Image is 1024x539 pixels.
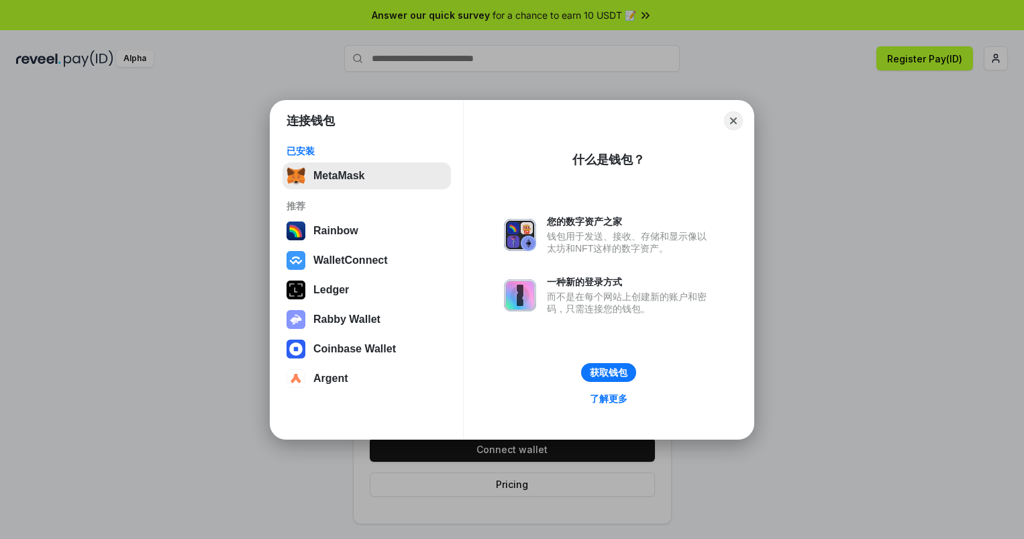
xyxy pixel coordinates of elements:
a: 了解更多 [582,390,635,407]
div: Rabby Wallet [313,313,380,326]
img: svg+xml,%3Csvg%20xmlns%3D%22http%3A%2F%2Fwww.w3.org%2F2000%2Fsvg%22%20fill%3D%22none%22%20viewBox... [504,279,536,311]
div: 一种新的登录方式 [547,276,713,288]
button: 获取钱包 [581,363,636,382]
div: Coinbase Wallet [313,343,396,355]
div: 您的数字资产之家 [547,215,713,228]
button: Argent [283,365,451,392]
button: Rabby Wallet [283,306,451,333]
div: Ledger [313,284,349,296]
img: svg+xml,%3Csvg%20xmlns%3D%22http%3A%2F%2Fwww.w3.org%2F2000%2Fsvg%22%20fill%3D%22none%22%20viewBox... [287,310,305,329]
button: Close [724,111,743,130]
div: 什么是钱包？ [572,152,645,168]
div: 推荐 [287,200,447,212]
div: Argent [313,373,348,385]
div: WalletConnect [313,254,388,266]
div: 获取钱包 [590,366,627,379]
button: MetaMask [283,162,451,189]
img: svg+xml,%3Csvg%20width%3D%2228%22%20height%3D%2228%22%20viewBox%3D%220%200%2028%2028%22%20fill%3D... [287,340,305,358]
div: MetaMask [313,170,364,182]
img: svg+xml,%3Csvg%20xmlns%3D%22http%3A%2F%2Fwww.w3.org%2F2000%2Fsvg%22%20fill%3D%22none%22%20viewBox... [504,219,536,251]
button: Coinbase Wallet [283,336,451,362]
img: svg+xml,%3Csvg%20xmlns%3D%22http%3A%2F%2Fwww.w3.org%2F2000%2Fsvg%22%20width%3D%2228%22%20height%3... [287,281,305,299]
div: Rainbow [313,225,358,237]
button: Rainbow [283,217,451,244]
div: 了解更多 [590,393,627,405]
div: 已安装 [287,145,447,157]
button: WalletConnect [283,247,451,274]
img: svg+xml,%3Csvg%20width%3D%22120%22%20height%3D%22120%22%20viewBox%3D%220%200%20120%20120%22%20fil... [287,222,305,240]
button: Ledger [283,277,451,303]
img: svg+xml,%3Csvg%20fill%3D%22none%22%20height%3D%2233%22%20viewBox%3D%220%200%2035%2033%22%20width%... [287,166,305,185]
h1: 连接钱包 [287,113,335,129]
img: svg+xml,%3Csvg%20width%3D%2228%22%20height%3D%2228%22%20viewBox%3D%220%200%2028%2028%22%20fill%3D... [287,369,305,388]
img: svg+xml,%3Csvg%20width%3D%2228%22%20height%3D%2228%22%20viewBox%3D%220%200%2028%2028%22%20fill%3D... [287,251,305,270]
div: 而不是在每个网站上创建新的账户和密码，只需连接您的钱包。 [547,291,713,315]
div: 钱包用于发送、接收、存储和显示像以太坊和NFT这样的数字资产。 [547,230,713,254]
